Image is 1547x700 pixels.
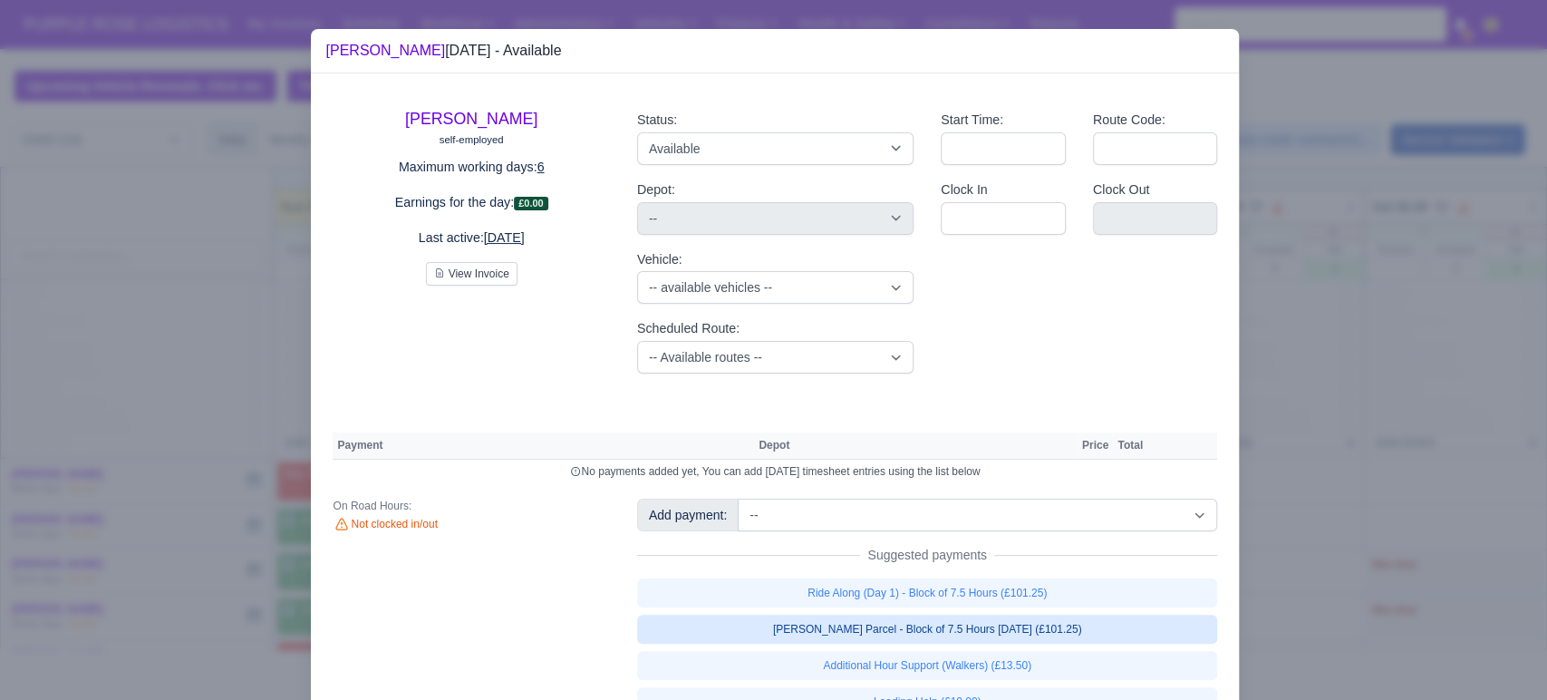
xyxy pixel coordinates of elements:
a: [PERSON_NAME] [405,110,537,128]
label: Clock Out [1093,180,1150,200]
label: Scheduled Route: [637,318,740,339]
td: No payments added yet, You can add [DATE] timesheet entries using the list below [333,460,1217,484]
span: £0.00 [514,197,548,210]
p: Earnings for the day: [333,192,609,213]
p: Last active: [333,228,609,248]
u: [DATE] [484,230,525,245]
label: Route Code: [1093,110,1165,131]
div: On Road Hours: [333,499,609,513]
th: Price [1078,433,1113,460]
u: 6 [537,160,545,174]
label: Start Time: [941,110,1003,131]
a: Ride Along (Day 1) - Block of 7.5 Hours (£101.25) [637,578,1218,608]
div: Not clocked in/out [333,517,609,533]
div: [DATE] - Available [325,40,561,62]
span: Suggested payments [860,546,994,564]
iframe: Chat Widget [1456,613,1547,700]
div: Add payment: [637,499,739,531]
th: Depot [754,433,1063,460]
p: Maximum working days: [333,157,609,178]
th: Total [1113,433,1147,460]
a: [PERSON_NAME] [325,43,445,58]
a: Additional Hour Support (Walkers) (£13.50) [637,651,1218,680]
label: Vehicle: [637,249,682,270]
small: self-employed [440,134,504,145]
label: Clock In [941,180,987,200]
th: Payment [333,433,754,460]
label: Depot: [637,180,675,200]
a: [PERSON_NAME] Parcel - Block of 7.5 Hours [DATE] (£101.25) [637,615,1218,644]
button: View Invoice [426,262,517,286]
label: Status: [637,110,677,131]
